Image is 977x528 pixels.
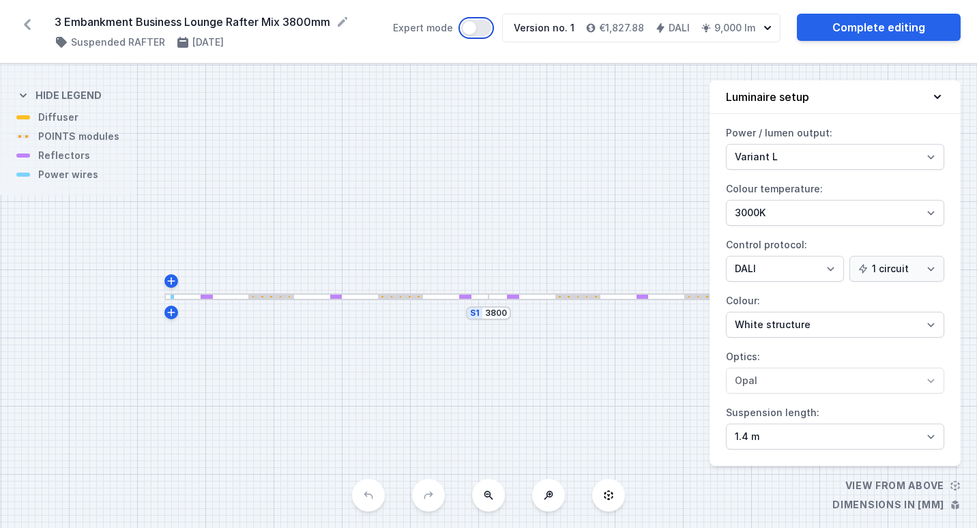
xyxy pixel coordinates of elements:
[16,78,102,111] button: Hide legend
[726,234,944,282] label: Control protocol:
[726,200,944,226] select: Colour temperature:
[726,290,944,338] label: Colour:
[502,14,781,42] button: Version no. 1€1,827.88DALI9,000 lm
[714,21,755,35] h4: 9,000 lm
[336,15,349,29] button: Rename project
[599,21,644,35] h4: €1,827.88
[669,21,690,35] h4: DALI
[461,20,491,36] button: Expert mode
[726,312,944,338] select: Colour:
[726,178,944,226] label: Colour temperature:
[726,424,944,450] select: Suspension length:
[726,368,944,394] select: Optics:
[710,80,961,114] button: Luminaire setup
[71,35,165,49] h4: Suspended RAFTER
[726,122,944,170] label: Power / lumen output:
[192,35,224,49] h4: [DATE]
[514,21,574,35] div: Version no. 1
[726,144,944,170] select: Power / lumen output:
[55,14,377,30] form: 3 Embankment Business Lounge Rafter Mix 3800mm
[726,89,809,105] h4: Luminaire setup
[849,256,944,282] select: Control protocol:
[726,346,944,394] label: Optics:
[726,256,844,282] select: Control protocol:
[797,14,961,41] a: Complete editing
[726,402,944,450] label: Suspension length:
[35,89,102,102] h4: Hide legend
[485,308,507,319] input: Dimension [mm]
[393,20,491,36] label: Expert mode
